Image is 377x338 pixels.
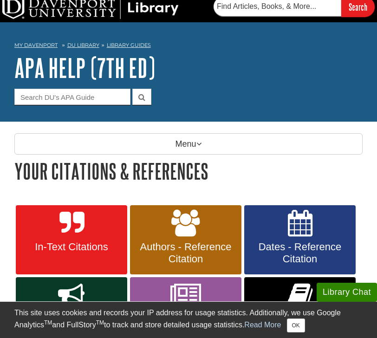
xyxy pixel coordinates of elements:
[14,39,363,54] nav: breadcrumb
[14,133,363,155] p: Menu
[244,321,281,329] a: Read More
[44,319,52,326] sup: TM
[16,277,127,335] a: Title Formats
[130,277,241,335] a: References: Articles
[14,53,155,82] a: APA Help (7th Ed)
[14,307,363,332] div: This site uses cookies and records your IP address for usage statistics. Additionally, we use Goo...
[130,205,241,275] a: Authors - Reference Citation
[23,241,120,253] span: In-Text Citations
[287,318,305,332] button: Close
[14,89,130,105] input: Search DU's APA Guide
[107,42,151,48] a: Library Guides
[251,241,349,265] span: Dates - Reference Citation
[244,205,356,275] a: Dates - Reference Citation
[137,241,234,265] span: Authors - Reference Citation
[14,41,58,49] a: My Davenport
[14,159,363,183] h1: Your Citations & References
[244,277,356,335] a: References: Books
[317,283,377,302] button: Library Chat
[67,42,99,48] a: DU Library
[96,319,104,326] sup: TM
[16,205,127,275] a: In-Text Citations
